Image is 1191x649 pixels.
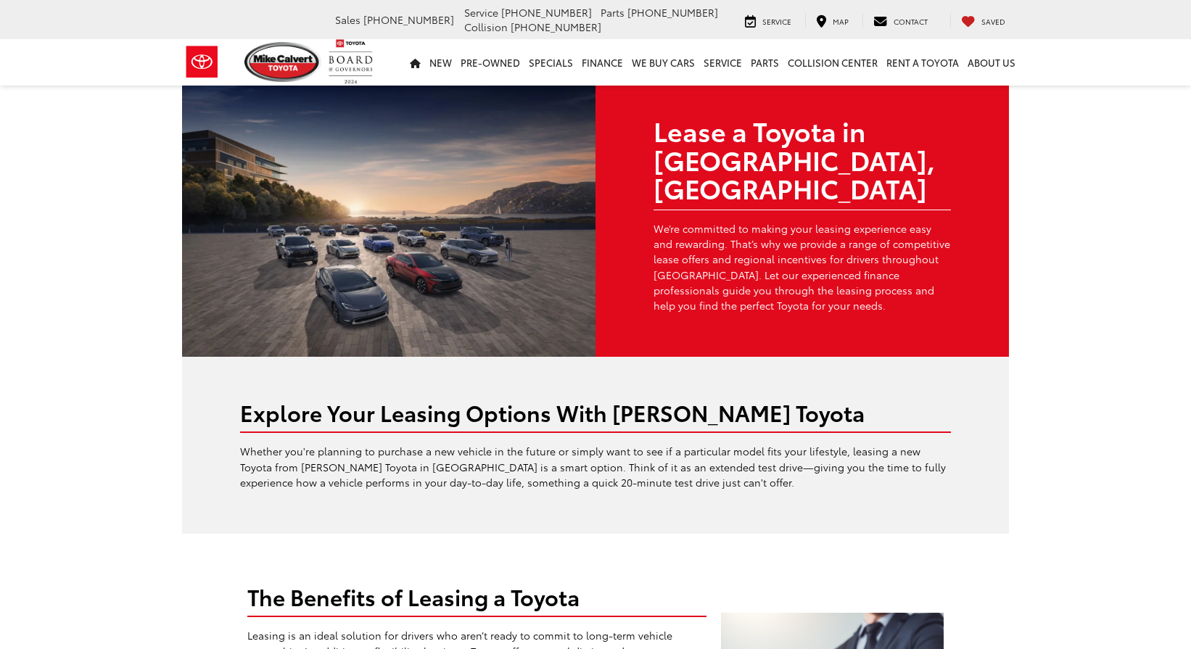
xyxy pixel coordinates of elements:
span: Collision [464,20,508,34]
img: Mike Calvert Toyota [244,42,321,82]
span: Service [762,16,791,27]
span: [PHONE_NUMBER] [501,5,592,20]
span: [PHONE_NUMBER] [511,20,601,34]
a: About Us [963,39,1020,86]
h1: Lease a Toyota in [GEOGRAPHIC_DATA], [GEOGRAPHIC_DATA] [654,116,951,202]
span: Service [464,5,498,20]
a: Home [405,39,425,86]
a: New [425,39,456,86]
a: Pre-Owned [456,39,524,86]
a: Parts [746,39,783,86]
span: Sales [335,12,360,27]
p: We’re committed to making your leasing experience easy and rewarding. That’s why we provide a ran... [654,221,951,314]
img: Toyota [175,38,229,86]
a: Collision Center [783,39,882,86]
span: [PHONE_NUMBER] [627,5,718,20]
span: [PHONE_NUMBER] [363,12,454,27]
span: Parts [601,5,625,20]
a: Contact [862,13,939,28]
a: My Saved Vehicles [950,13,1016,28]
h2: Explore Your Leasing Options With [PERSON_NAME] Toyota [240,400,951,424]
a: Finance [577,39,627,86]
h2: The Benefits of Leasing a Toyota [247,584,706,608]
a: Service [734,13,802,28]
a: Map [805,13,860,28]
a: Service [699,39,746,86]
a: Rent a Toyota [882,39,963,86]
a: WE BUY CARS [627,39,699,86]
a: Specials [524,39,577,86]
span: Contact [894,16,928,27]
span: Saved [981,16,1005,27]
span: Map [833,16,849,27]
p: Whether you're planning to purchase a new vehicle in the future or simply want to see if a partic... [240,444,951,490]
